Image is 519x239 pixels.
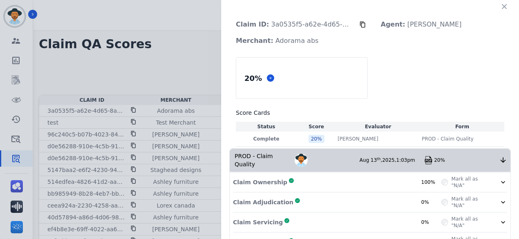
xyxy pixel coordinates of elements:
h3: Score Cards [236,109,504,117]
label: Mark all as "N/A" [451,176,489,189]
p: Complete [237,136,295,142]
th: Evaluator [336,122,420,132]
sup: th [377,157,381,161]
strong: Claim ID: [236,20,269,28]
p: Adorama abs [229,33,325,49]
div: 100% [421,179,441,185]
div: PROD - Claim Quality [230,149,295,172]
p: Claim Ownership [233,178,287,186]
strong: Agent: [381,20,405,28]
div: 20 % [243,71,264,85]
span: 1:03pm [396,157,415,163]
div: 0% [421,219,441,226]
span: PROD - Claim Quality [422,136,474,142]
div: 20% [434,157,499,163]
th: Form [420,122,504,132]
label: Mark all as "N/A" [451,196,489,209]
div: Aug 13 , 2025 , [359,157,424,163]
img: Avatar [295,154,308,167]
p: Claim Servicing [233,218,283,226]
img: qa-pdf.svg [424,156,432,164]
div: 20 % [308,135,324,143]
th: Status [236,122,297,132]
th: Score [297,122,336,132]
strong: Merchant: [236,37,273,45]
div: 0% [421,199,441,205]
p: Claim Adjudication [233,198,293,206]
label: Mark all as "N/A" [451,216,489,229]
p: [PERSON_NAME] [337,136,378,142]
p: [PERSON_NAME] [374,16,468,33]
p: 3a0535f5-a62e-4d65-8adb-056e2643c86f [229,16,359,33]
